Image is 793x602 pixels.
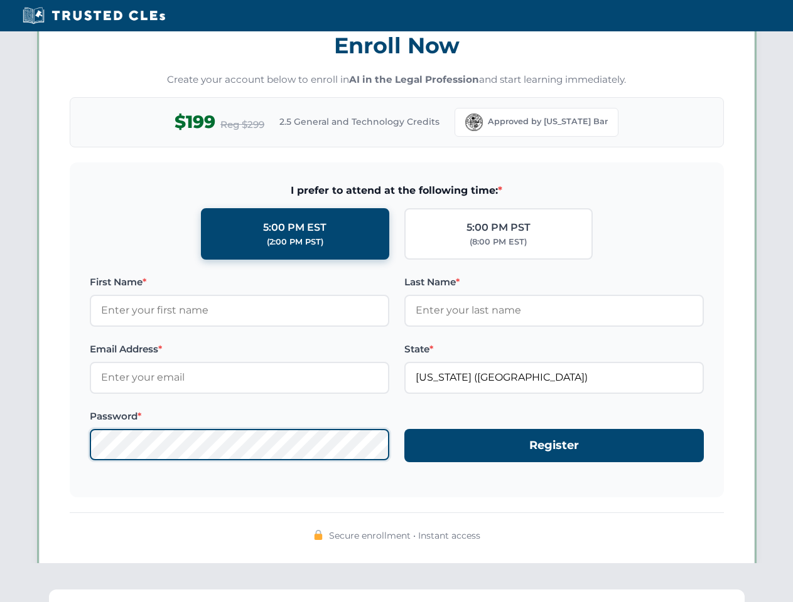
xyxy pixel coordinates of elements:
[313,530,323,540] img: 🔒
[404,295,704,326] input: Enter your last name
[404,275,704,290] label: Last Name
[404,362,704,393] input: Florida (FL)
[467,219,531,236] div: 5:00 PM PST
[465,114,483,131] img: Florida Bar
[404,342,704,357] label: State
[220,117,264,132] span: Reg $299
[470,236,527,248] div: (8:00 PM EST)
[404,429,704,462] button: Register
[90,362,389,393] input: Enter your email
[19,6,169,25] img: Trusted CLEs
[279,115,440,129] span: 2.5 General and Technology Credits
[70,73,724,87] p: Create your account below to enroll in and start learning immediately.
[267,236,323,248] div: (2:00 PM PST)
[90,409,389,424] label: Password
[175,108,215,136] span: $199
[488,115,608,128] span: Approved by [US_STATE] Bar
[263,219,326,236] div: 5:00 PM EST
[329,529,480,542] span: Secure enrollment • Instant access
[349,73,479,85] strong: AI in the Legal Profession
[90,182,704,199] span: I prefer to attend at the following time:
[70,26,724,65] h3: Enroll Now
[90,342,389,357] label: Email Address
[90,295,389,326] input: Enter your first name
[90,275,389,290] label: First Name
